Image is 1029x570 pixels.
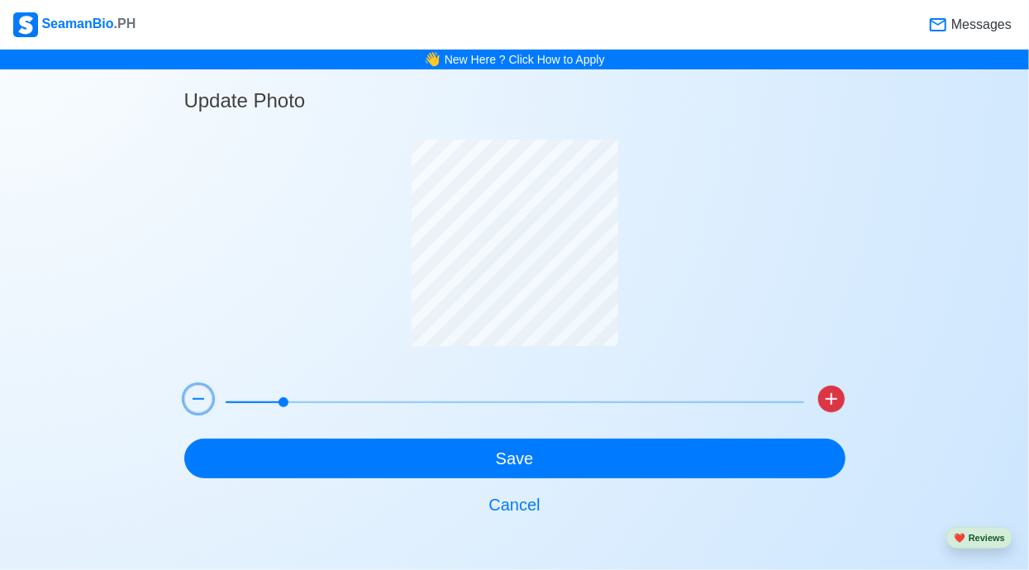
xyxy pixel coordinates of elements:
div: SeamanBio [13,12,136,37]
span: .PH [114,17,136,31]
span: heart [954,533,965,543]
button: Save [184,439,846,478]
span: bell [420,47,445,73]
span: Messages [948,15,1012,35]
img: Logo [13,12,38,37]
button: Cancel [184,485,846,525]
a: New Here ? Click How to Apply [445,53,605,66]
button: heartReviews [946,527,1012,549]
h4: Update Photo [184,69,846,133]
